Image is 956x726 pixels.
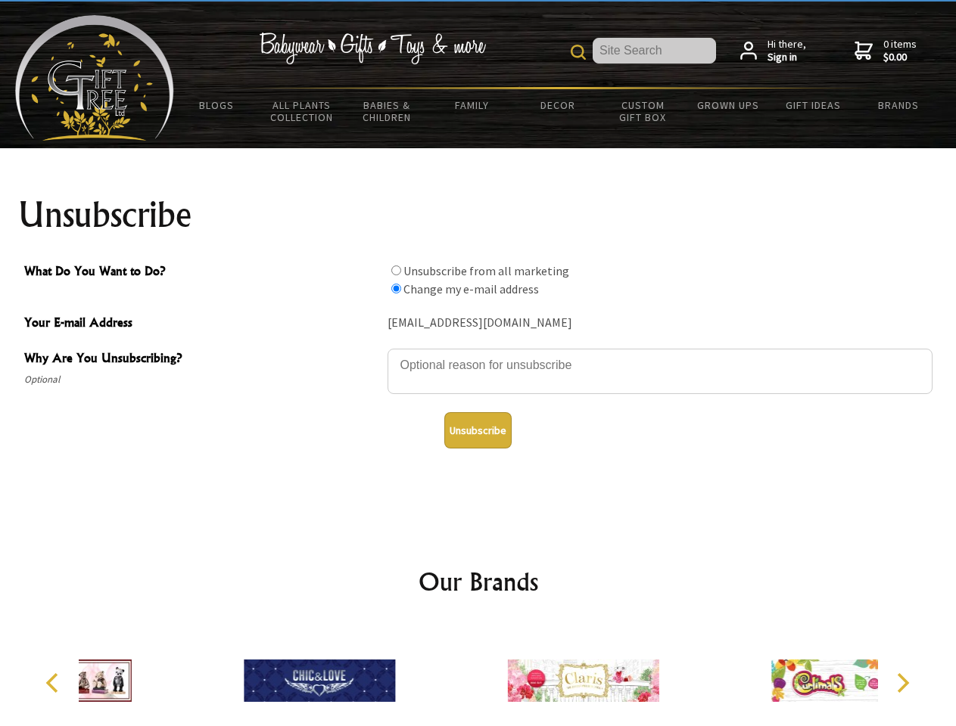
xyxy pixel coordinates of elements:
span: Why Are You Unsubscribing? [24,349,380,371]
img: Babyware - Gifts - Toys and more... [15,15,174,141]
a: Babies & Children [344,89,430,133]
span: Your E-mail Address [24,313,380,335]
input: What Do You Want to Do? [391,265,401,275]
span: Hi there, [768,38,806,64]
label: Unsubscribe from all marketing [403,263,569,278]
button: Next [886,666,919,700]
input: What Do You Want to Do? [391,284,401,293]
strong: Sign in [768,51,806,64]
strong: $0.00 [883,51,917,64]
button: Previous [38,666,71,700]
span: What Do You Want to Do? [24,262,380,284]
button: Unsubscribe [444,412,512,448]
textarea: Why Are You Unsubscribing? [388,349,933,394]
a: Hi there,Sign in [740,38,806,64]
a: Grown Ups [685,89,771,121]
a: All Plants Collection [260,89,345,133]
a: Decor [515,89,600,121]
a: 0 items$0.00 [855,38,917,64]
h2: Our Brands [30,563,926,600]
span: Optional [24,371,380,389]
a: BLOGS [174,89,260,121]
label: Change my e-mail address [403,281,539,296]
img: Babywear - Gifts - Toys & more [259,33,486,64]
span: 0 items [883,37,917,64]
input: Site Search [593,38,716,64]
a: Gift Ideas [771,89,856,121]
div: [EMAIL_ADDRESS][DOMAIN_NAME] [388,312,933,335]
img: product search [571,45,586,60]
a: Family [430,89,515,121]
a: Custom Gift Box [600,89,686,133]
a: Brands [856,89,942,121]
h1: Unsubscribe [18,197,939,233]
